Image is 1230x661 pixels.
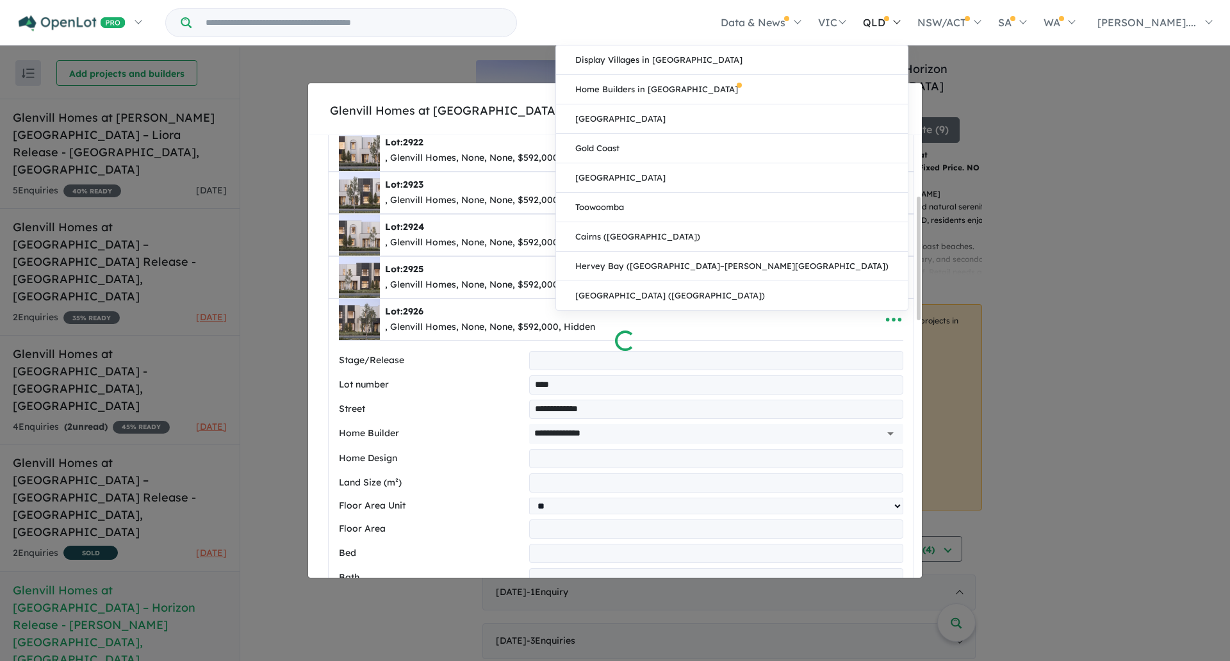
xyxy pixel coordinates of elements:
[556,104,908,134] a: [GEOGRAPHIC_DATA]
[556,134,908,163] a: Gold Coast
[556,193,908,222] a: Toowoomba
[556,75,908,104] a: Home Builders in [GEOGRAPHIC_DATA]
[556,163,908,193] a: [GEOGRAPHIC_DATA]
[556,222,908,252] a: Cairns ([GEOGRAPHIC_DATA])
[556,252,908,281] a: Hervey Bay ([GEOGRAPHIC_DATA]–[PERSON_NAME][GEOGRAPHIC_DATA])
[1097,16,1196,29] span: [PERSON_NAME]....
[556,45,908,75] a: Display Villages in [GEOGRAPHIC_DATA]
[19,15,126,31] img: Openlot PRO Logo White
[556,281,908,310] a: [GEOGRAPHIC_DATA] ([GEOGRAPHIC_DATA])
[194,9,514,37] input: Try estate name, suburb, builder or developer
